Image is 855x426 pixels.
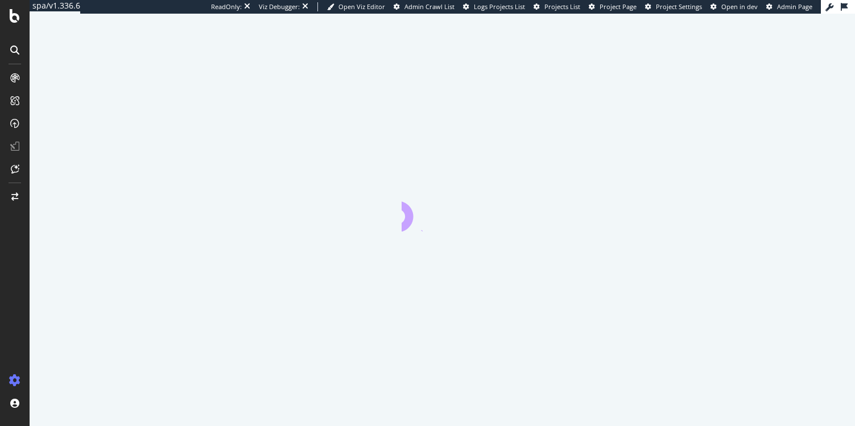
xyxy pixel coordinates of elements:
a: Projects List [534,2,580,11]
a: Open in dev [711,2,758,11]
span: Open Viz Editor [338,2,385,11]
span: Logs Projects List [474,2,525,11]
a: Admin Crawl List [394,2,455,11]
div: Viz Debugger: [259,2,300,11]
span: Admin Crawl List [404,2,455,11]
div: animation [402,191,484,231]
a: Project Page [589,2,637,11]
span: Admin Page [777,2,812,11]
a: Admin Page [766,2,812,11]
span: Project Settings [656,2,702,11]
span: Projects List [544,2,580,11]
span: Project Page [600,2,637,11]
a: Open Viz Editor [327,2,385,11]
span: Open in dev [721,2,758,11]
div: ReadOnly: [211,2,242,11]
a: Logs Projects List [463,2,525,11]
a: Project Settings [645,2,702,11]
